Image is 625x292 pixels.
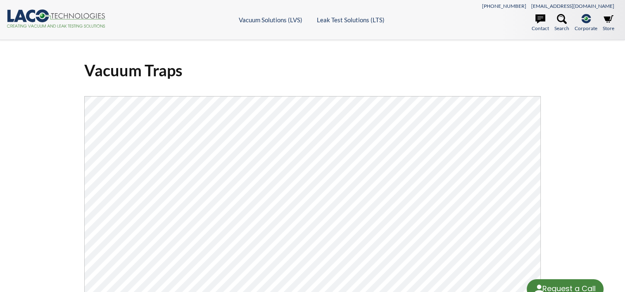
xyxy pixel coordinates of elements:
h1: Vacuum Traps [84,60,541,80]
a: Leak Test Solutions (LTS) [317,16,385,24]
a: Vacuum Solutions (LVS) [239,16,302,24]
span: Corporate [575,24,597,32]
a: Contact [532,14,549,32]
a: Search [554,14,569,32]
a: Store [603,14,614,32]
a: [EMAIL_ADDRESS][DOMAIN_NAME] [531,3,614,9]
a: [PHONE_NUMBER] [482,3,526,9]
